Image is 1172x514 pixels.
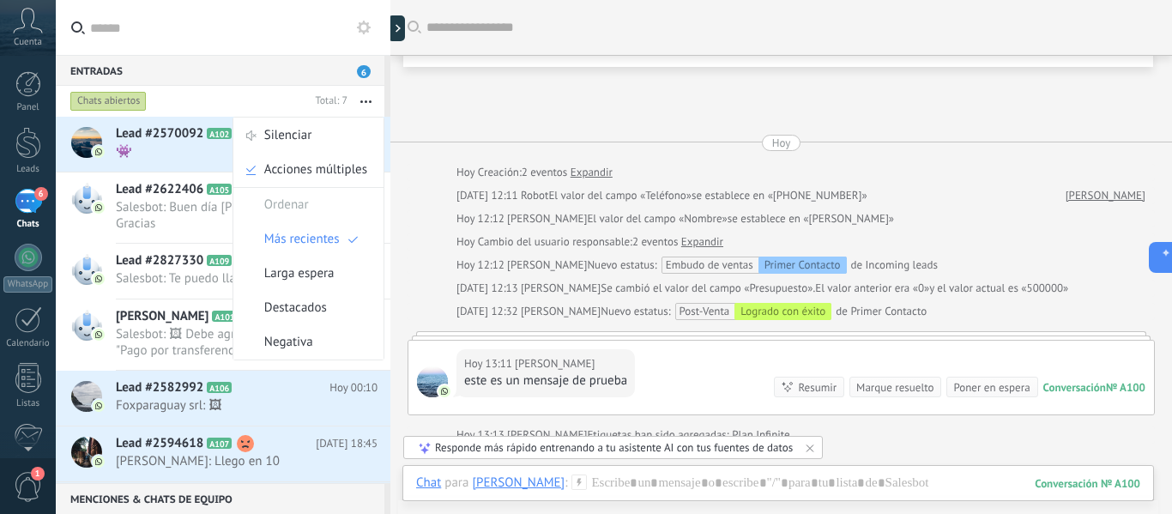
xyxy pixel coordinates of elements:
div: Leads [3,164,53,175]
span: Silenciar [264,118,312,153]
span: Ordenar [264,188,309,222]
span: Foxparaguay srl: 🖼 [116,397,345,414]
img: com.amocrm.amocrmwa.svg [93,202,105,214]
div: [DATE] 12:11 [456,187,521,204]
span: [DATE] 18:45 [316,435,378,452]
span: A102 [207,128,232,139]
div: Resumir [798,379,837,396]
span: Luis Orna [515,355,595,372]
span: Cuenta [14,37,42,48]
div: de Incoming leads [587,257,938,274]
span: Robot [521,188,548,203]
span: 👾 [116,143,345,160]
div: Cambio del usuario responsable: [456,233,723,251]
div: 100 [1035,476,1140,491]
div: Chats [3,219,53,230]
div: Hoy 12:12 [456,257,507,274]
span: [PERSON_NAME]: Llego en 10 [116,453,345,469]
span: Salesbot: 🖼 Debe agregar la opción de "Pago por transferencia bancaria" y "Otro" y en la parte de... [116,326,345,359]
span: para [444,475,468,492]
div: Hoy 13:11 [464,355,515,372]
div: Entradas [56,55,384,86]
span: Raúl Morel [507,427,587,442]
span: Etiquetas han sido agregadas: Plan Infinite [587,426,789,444]
span: El valor del campo «Nombre» [587,210,727,227]
span: Hoy 00:10 [329,379,378,396]
div: de Primer Contacto [601,303,927,320]
span: 1 [31,467,45,481]
a: Lead #2570092 A102 [DATE] 08:26 👾 [56,117,390,172]
span: se establece en «[PERSON_NAME]» [728,210,894,227]
div: Chats abiertos [70,91,147,112]
span: A106 [207,382,232,393]
span: El valor del campo «Teléfono» [548,187,692,204]
span: Raúl Morel [521,281,601,295]
span: A105 [207,184,232,195]
span: Lead #2622406 [116,181,203,198]
span: 2 eventos [632,233,678,251]
img: com.amocrm.amocrmwa.svg [93,329,105,341]
div: № A100 [1106,380,1145,395]
span: Lead #2570092 [116,125,203,142]
span: Nuevo estatus: [587,257,656,274]
div: Menciones & Chats de equipo [56,483,384,514]
span: Destacados [264,291,327,325]
div: [DATE] 12:32 [456,303,521,320]
img: com.amocrm.amocrmwa.svg [93,146,105,158]
div: Primer Contacto [758,257,847,274]
span: 6 [357,65,371,78]
span: y el valor actual es «500000» [929,280,1068,297]
span: A101 [212,311,237,322]
span: Negativa [264,325,313,360]
a: [PERSON_NAME] A101 [DATE] 07:49 Salesbot: 🖼 Debe agregar la opción de "Pago por transferencia ban... [56,299,390,370]
a: Lead #2827330 A109 [DATE] 07:49 Salesbot: Te puedo llamar ahora? [56,244,390,299]
img: com.amocrm.amocrmwa.svg [93,273,105,285]
span: 6 [34,187,48,201]
div: [DATE] 12:13 [456,280,521,297]
span: Lead #2827330 [116,252,203,269]
span: Se cambió el valor del campo «Presupuesto». [601,280,815,297]
div: Creación: [456,164,613,181]
div: Luis Orna [472,475,565,490]
span: Salesbot: Te puedo llamar ahora? [116,270,345,287]
a: Lead #2622406 A105 [DATE] 08:23 Salesbot: Buen día [PERSON_NAME], ok Gracias [56,172,390,243]
div: este es un mensaje de prueba [464,372,627,390]
a: Lead #2582992 A106 Hoy 00:10 Foxparaguay srl: 🖼 [56,371,390,426]
div: WhatsApp [3,276,52,293]
div: Total: 7 [309,93,347,110]
div: Hoy 13:13 [456,426,507,444]
span: Lead #2582992 [116,379,203,396]
span: A107 [207,438,232,449]
span: 2 eventos [522,164,567,181]
span: se establece en «[PHONE_NUMBER]» [692,187,867,204]
a: [PERSON_NAME] [1066,187,1145,204]
span: A109 [207,255,232,266]
div: Panel [3,102,53,113]
div: Responde más rápido entrenando a tu asistente AI con tus fuentes de datos [435,440,793,455]
div: Poner en espera [953,379,1030,396]
div: Hoy 12:12 [456,210,507,227]
div: Hoy [456,164,478,181]
div: Conversación [1043,380,1106,395]
span: Raúl Morel [507,257,587,272]
a: Expandir [571,164,613,181]
span: Acciones múltiples [264,153,367,187]
div: Marque resuelto [856,379,933,396]
a: Lead #2594618 A107 [DATE] 18:45 [PERSON_NAME]: Llego en 10 [56,426,390,481]
span: Nuevo estatus: [601,303,670,320]
div: Hoy [772,135,791,151]
div: Mostrar [388,15,405,41]
img: com.amocrm.amocrmwa.svg [93,456,105,468]
div: Logrado con éxito [734,303,831,320]
button: Más [347,86,384,117]
div: Listas [3,398,53,409]
span: : [565,475,567,492]
span: [PERSON_NAME] [116,308,208,325]
a: Expandir [681,233,723,251]
div: Calendario [3,338,53,349]
span: El valor anterior era «0» [815,280,929,297]
div: Hoy [456,233,478,251]
span: Larga espera [264,257,335,291]
img: com.amocrm.amocrmwa.svg [438,385,450,397]
span: Luis Orna [417,366,448,397]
